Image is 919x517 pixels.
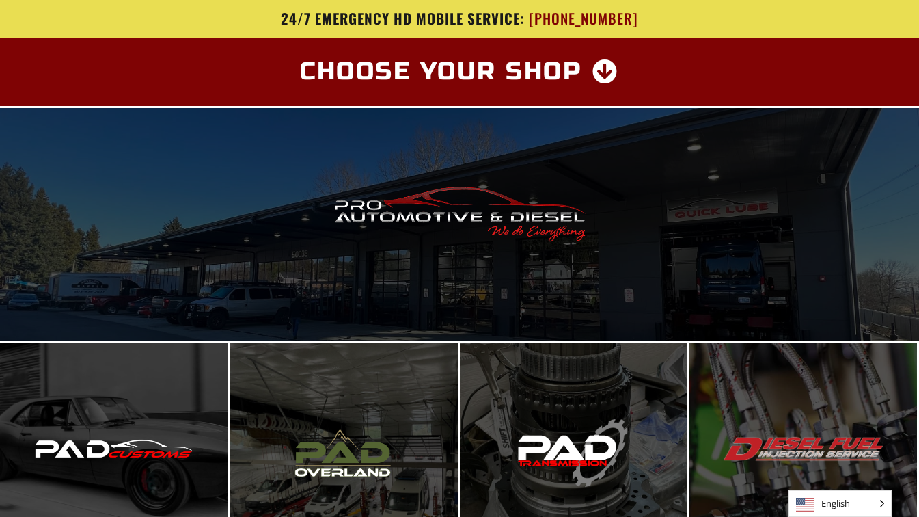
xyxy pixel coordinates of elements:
[284,51,635,92] a: Choose Your Shop
[281,8,525,29] span: 24/7 Emergency HD Mobile Service:
[300,59,582,84] span: Choose Your Shop
[529,10,638,27] span: [PHONE_NUMBER]
[789,491,891,516] span: English
[788,490,892,517] aside: Language selected: English
[60,10,860,27] a: 24/7 Emergency HD Mobile Service: [PHONE_NUMBER]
